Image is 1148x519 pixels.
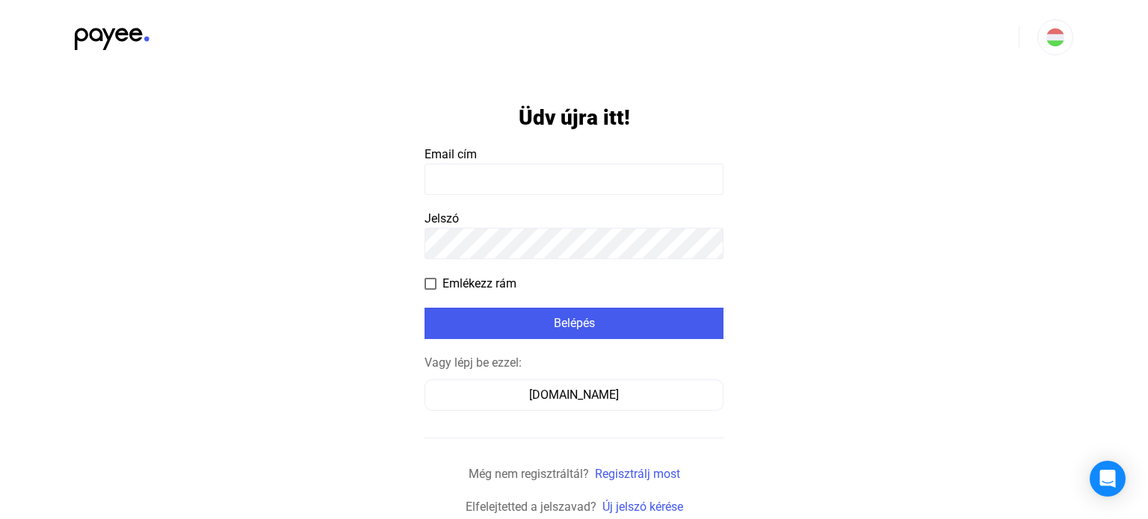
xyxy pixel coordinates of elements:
span: Emlékezz rám [442,275,516,293]
a: Új jelszó kérése [602,500,683,514]
img: black-payee-blue-dot.svg [75,19,149,50]
span: Email cím [425,147,477,161]
img: HU [1046,28,1064,46]
a: [DOMAIN_NAME] [425,388,723,402]
button: [DOMAIN_NAME] [425,379,723,411]
div: [DOMAIN_NAME] [430,386,718,404]
div: Vagy lépj be ezzel: [425,354,723,372]
button: HU [1037,19,1073,55]
span: Elfelejtetted a jelszavad? [466,500,596,514]
a: Regisztrálj most [595,467,680,481]
div: Open Intercom Messenger [1090,461,1126,497]
h1: Üdv újra itt! [519,105,630,131]
span: Még nem regisztráltál? [469,467,589,481]
div: Belépés [429,314,719,332]
span: Jelszó [425,211,459,226]
button: Belépés [425,308,723,339]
